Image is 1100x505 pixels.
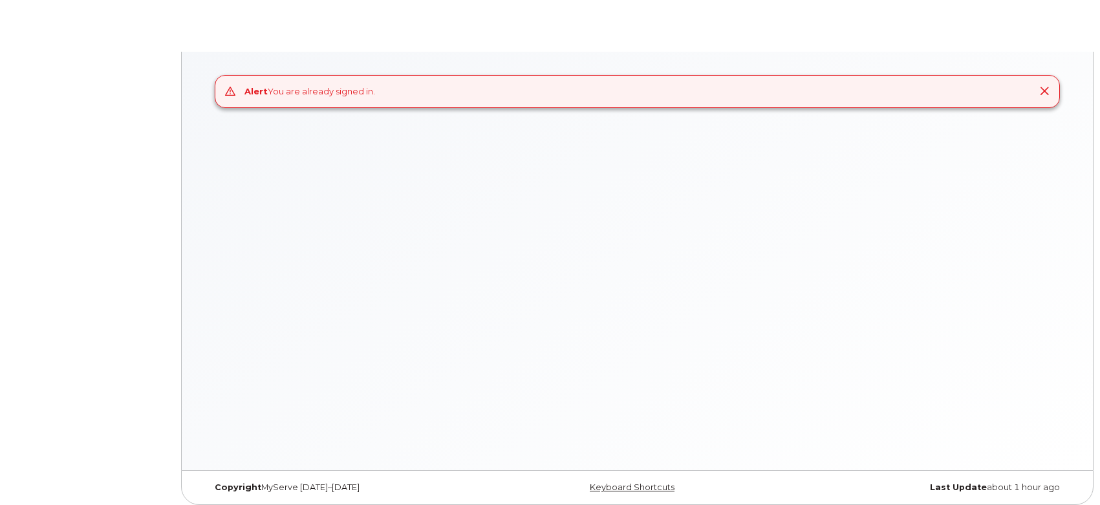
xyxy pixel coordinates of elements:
[244,86,268,96] strong: Alert
[781,482,1070,493] div: about 1 hour ago
[244,85,375,98] div: You are already signed in.
[205,482,493,493] div: MyServe [DATE]–[DATE]
[930,482,987,492] strong: Last Update
[215,482,261,492] strong: Copyright
[590,482,674,492] a: Keyboard Shortcuts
